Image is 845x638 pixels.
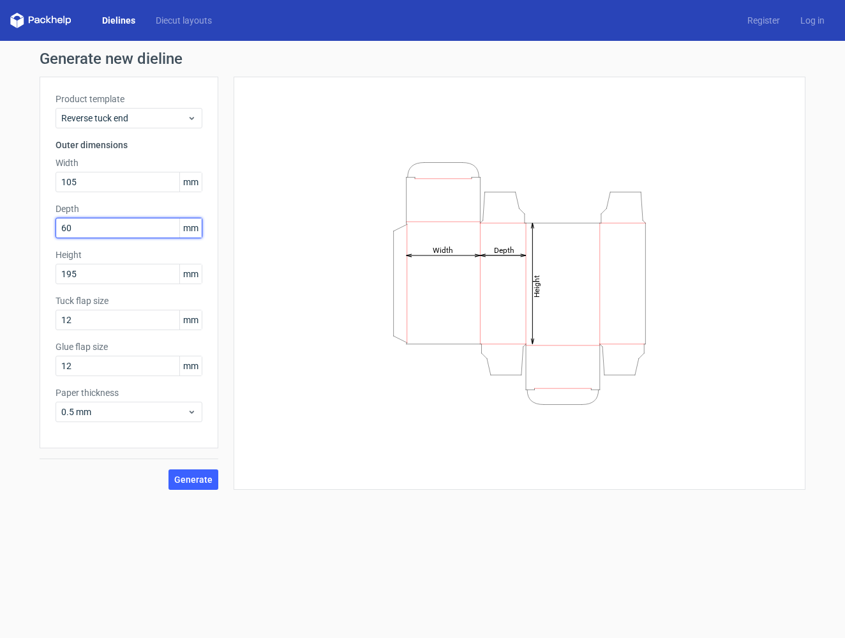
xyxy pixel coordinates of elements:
[174,475,213,484] span: Generate
[56,156,202,169] label: Width
[56,340,202,353] label: Glue flap size
[61,406,187,418] span: 0.5 mm
[146,14,222,27] a: Diecut layouts
[56,139,202,151] h3: Outer dimensions
[532,275,541,297] tspan: Height
[790,14,835,27] a: Log in
[179,310,202,330] span: mm
[179,172,202,192] span: mm
[92,14,146,27] a: Dielines
[40,51,805,66] h1: Generate new dieline
[56,386,202,399] label: Paper thickness
[56,294,202,307] label: Tuck flap size
[56,248,202,261] label: Height
[179,218,202,238] span: mm
[56,93,202,105] label: Product template
[179,356,202,376] span: mm
[494,245,514,254] tspan: Depth
[56,202,202,215] label: Depth
[61,112,187,125] span: Reverse tuck end
[433,245,453,254] tspan: Width
[168,469,218,490] button: Generate
[737,14,790,27] a: Register
[179,264,202,284] span: mm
